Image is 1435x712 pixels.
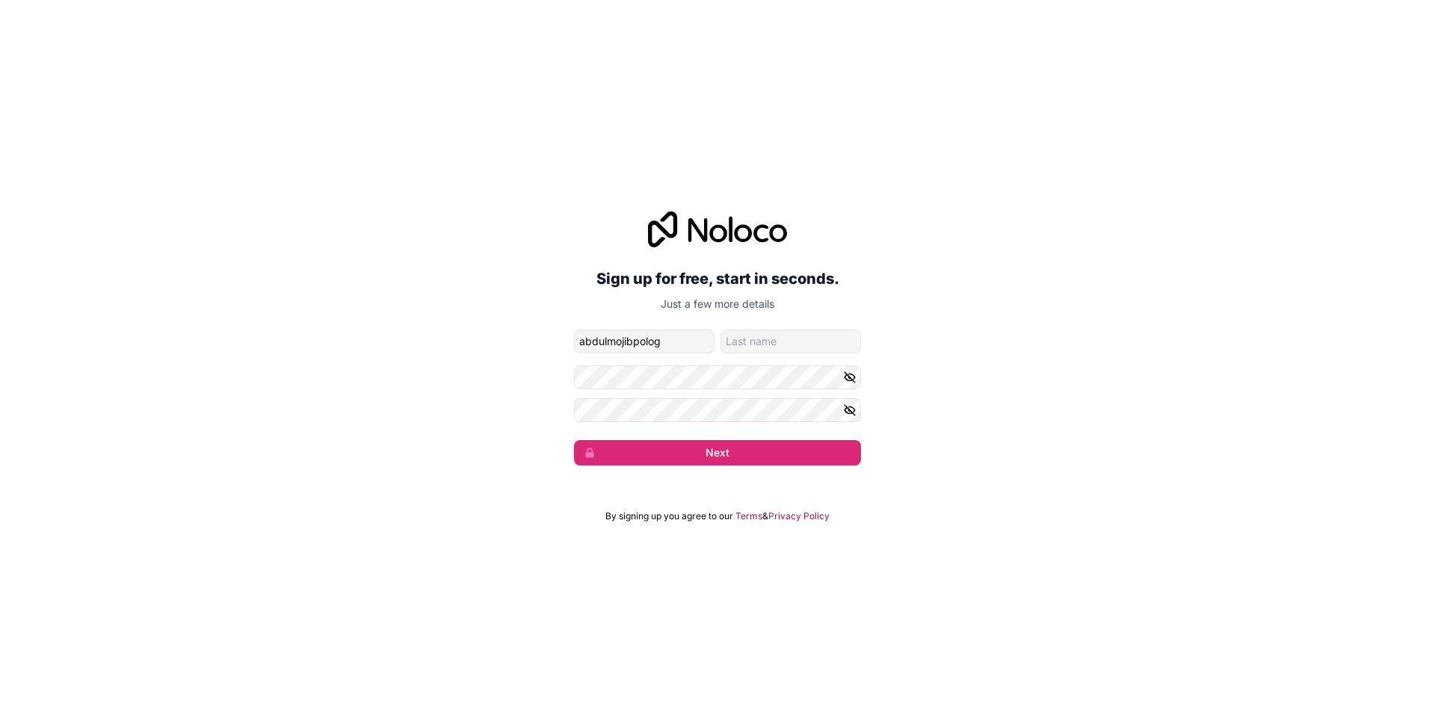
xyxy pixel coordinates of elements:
span: & [762,510,768,522]
a: Terms [735,510,762,522]
input: family-name [720,329,861,353]
p: Just a few more details [574,297,861,312]
input: Confirm password [574,398,861,422]
button: Next [574,440,861,465]
span: By signing up you agree to our [605,510,733,522]
h2: Sign up for free, start in seconds. [574,265,861,292]
a: Privacy Policy [768,510,830,522]
input: Password [574,365,861,389]
input: given-name [574,329,715,353]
